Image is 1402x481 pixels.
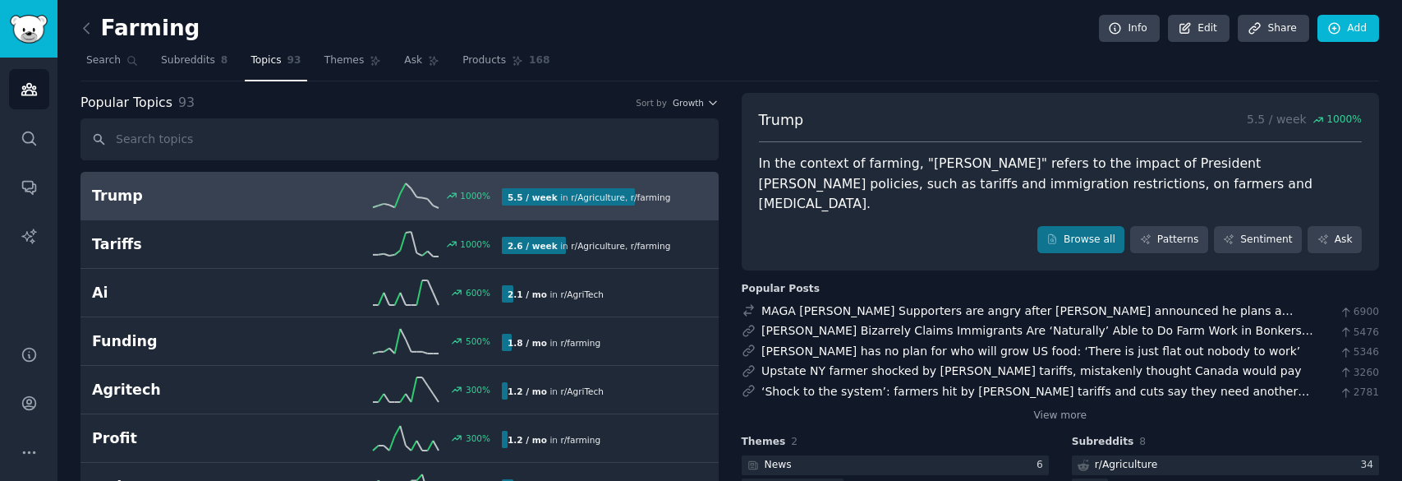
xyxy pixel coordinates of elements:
[791,436,798,447] span: 2
[457,48,555,81] a: Products168
[673,97,704,109] span: Growth
[560,338,600,348] span: r/ farming
[1037,226,1125,254] a: Browse all
[80,93,172,113] span: Popular Topics
[466,384,490,395] div: 300 %
[460,190,490,201] div: 1000 %
[287,53,301,68] span: 93
[1326,113,1362,127] span: 1000 %
[742,282,821,297] div: Popular Posts
[508,435,547,445] b: 1.2 / mo
[529,53,550,68] span: 168
[742,435,786,450] span: Themes
[631,192,671,202] span: r/ farming
[508,289,547,299] b: 2.1 / mo
[92,380,297,400] h2: Agritech
[759,110,804,131] span: Trump
[86,53,121,68] span: Search
[560,435,600,445] span: r/ farming
[10,15,48,44] img: GummySearch logo
[502,285,609,303] div: in
[92,283,297,303] h2: Ai
[92,331,297,352] h2: Funding
[1339,326,1379,340] span: 5476
[80,269,719,317] a: Ai600%2.1 / moin r/AgriTech
[761,364,1302,377] a: Upstate NY farmer shocked by [PERSON_NAME] tariffs, mistakenly thought Canada would pay
[1095,458,1158,473] div: r/ Agriculture
[502,188,676,206] div: in
[178,95,195,110] span: 93
[80,16,200,42] h2: Farming
[1238,15,1308,43] a: Share
[508,338,547,348] b: 1.8 / mo
[92,428,297,449] h2: Profit
[508,386,547,396] b: 1.2 / mo
[1139,436,1146,447] span: 8
[1339,345,1379,360] span: 5346
[759,154,1363,215] div: In the context of farming, "[PERSON_NAME]" refers to the impact of President [PERSON_NAME] polici...
[1247,110,1362,131] p: 5.5 / week
[761,304,1294,335] a: MAGA [PERSON_NAME] Supporters are angry after [PERSON_NAME] announced he plans a executive order ...
[502,382,609,400] div: in
[625,241,627,251] span: ,
[398,48,445,81] a: Ask
[571,192,625,202] span: r/ Agriculture
[761,345,1300,358] a: [PERSON_NAME] has no plan for who will grow US food: ‘There is just flat out nobody to work’
[92,234,297,255] h2: Tariffs
[502,431,606,448] div: in
[404,53,422,68] span: Ask
[560,386,603,396] span: r/ AgriTech
[80,172,719,220] a: Trump1000%5.5 / weekin r/Agriculture,r/farming
[1072,435,1134,450] span: Subreddits
[1033,409,1087,423] a: View more
[462,53,506,68] span: Products
[673,97,719,109] button: Growth
[742,456,1049,476] a: News6
[466,432,490,444] div: 300 %
[1339,305,1379,320] span: 6900
[161,53,215,68] span: Subreddits
[80,366,719,414] a: Agritech300%1.2 / moin r/AgriTech
[502,334,606,351] div: in
[1168,15,1230,43] a: Edit
[1130,226,1207,254] a: Patterns
[560,289,603,299] span: r/ AgriTech
[761,385,1309,415] a: ‘Shock to the system’: farmers hit by [PERSON_NAME] tariffs and cuts say they need another bailout
[80,414,719,463] a: Profit300%1.2 / moin r/farming
[155,48,233,81] a: Subreddits8
[761,324,1313,354] a: [PERSON_NAME] Bizarrely Claims Immigrants Are ‘Naturally’ Able to Do Farm Work in Bonkers Moment:...
[251,53,281,68] span: Topics
[1360,458,1379,473] div: 34
[502,237,676,254] div: in
[80,317,719,366] a: Funding500%1.8 / moin r/farming
[466,335,490,347] div: 500 %
[636,97,667,109] div: Sort by
[1037,458,1049,473] div: 6
[1214,226,1302,254] a: Sentiment
[1317,15,1379,43] a: Add
[571,241,625,251] span: r/ Agriculture
[1099,15,1160,43] a: Info
[80,48,144,81] a: Search
[625,192,627,202] span: ,
[80,220,719,269] a: Tariffs1000%2.6 / weekin r/Agriculture,r/farming
[319,48,388,81] a: Themes
[631,241,671,251] span: r/ farming
[1308,226,1362,254] a: Ask
[80,118,719,160] input: Search topics
[221,53,228,68] span: 8
[245,48,306,81] a: Topics93
[466,287,490,298] div: 600 %
[508,241,558,251] b: 2.6 / week
[92,186,297,206] h2: Trump
[460,238,490,250] div: 1000 %
[765,458,792,473] div: News
[508,192,558,202] b: 5.5 / week
[324,53,365,68] span: Themes
[1339,386,1379,400] span: 2781
[1072,456,1379,476] a: r/Agriculture34
[1339,366,1379,381] span: 3260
